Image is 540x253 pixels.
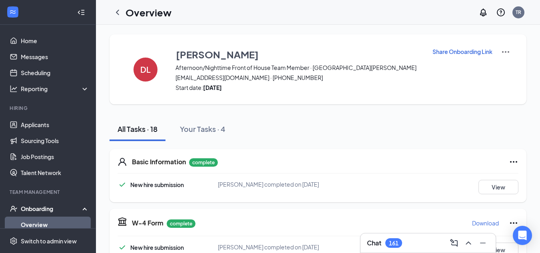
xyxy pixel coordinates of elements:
button: View [478,180,518,194]
button: ComposeMessage [448,237,460,249]
a: Home [21,33,89,49]
p: Share Onboarding Link [432,48,492,56]
svg: Collapse [77,8,85,16]
div: Team Management [10,189,88,195]
img: More Actions [501,47,510,57]
div: Reporting [21,85,90,93]
svg: ChevronLeft [113,8,122,17]
a: Talent Network [21,165,89,181]
span: [PERSON_NAME] completed on [DATE] [218,181,319,188]
svg: Ellipses [509,157,518,167]
svg: Notifications [478,8,488,17]
button: Minimize [476,237,489,249]
svg: ChevronUp [464,238,473,248]
p: complete [189,158,218,167]
svg: Checkmark [118,180,127,189]
button: Download [472,217,499,229]
h1: Overview [126,6,171,19]
svg: User [118,157,127,167]
a: Overview [21,217,89,233]
h5: W-4 Form [132,219,163,227]
svg: Checkmark [118,243,127,252]
svg: UserCheck [10,205,18,213]
a: Sourcing Tools [21,133,89,149]
button: DL [126,47,165,92]
svg: TaxGovernmentIcon [118,217,127,226]
p: Download [472,219,499,227]
span: [PERSON_NAME] completed on [DATE] [218,243,319,251]
a: Job Postings [21,149,89,165]
h4: DL [140,67,151,72]
div: All Tasks · 18 [118,124,157,134]
p: complete [167,219,195,228]
a: Messages [21,49,89,65]
div: Hiring [10,105,88,112]
div: Switch to admin view [21,237,77,245]
div: Open Intercom Messenger [513,226,532,245]
svg: Minimize [478,238,488,248]
svg: Ellipses [509,218,518,228]
svg: WorkstreamLogo [9,8,17,16]
a: Scheduling [21,65,89,81]
svg: Settings [10,237,18,245]
strong: [DATE] [203,84,222,91]
div: Onboarding [21,205,82,213]
span: Afternoon/Nighttime Front of House Team Member · [GEOGRAPHIC_DATA][PERSON_NAME] [175,64,422,72]
h5: Basic Information [132,157,186,166]
button: ChevronUp [462,237,475,249]
button: Share Onboarding Link [432,47,493,56]
h3: [PERSON_NAME] [176,48,259,61]
button: [PERSON_NAME] [175,47,422,62]
h3: Chat [367,239,381,247]
span: New hire submission [130,181,184,188]
svg: QuestionInfo [496,8,506,17]
svg: ComposeMessage [449,238,459,248]
span: [EMAIL_ADDRESS][DOMAIN_NAME] · [PHONE_NUMBER] [175,74,422,82]
a: Applicants [21,117,89,133]
div: Your Tasks · 4 [180,124,225,134]
div: TR [516,9,521,16]
span: Start date: [175,84,422,92]
span: New hire submission [130,244,184,251]
div: 161 [389,240,399,247]
svg: Analysis [10,85,18,93]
